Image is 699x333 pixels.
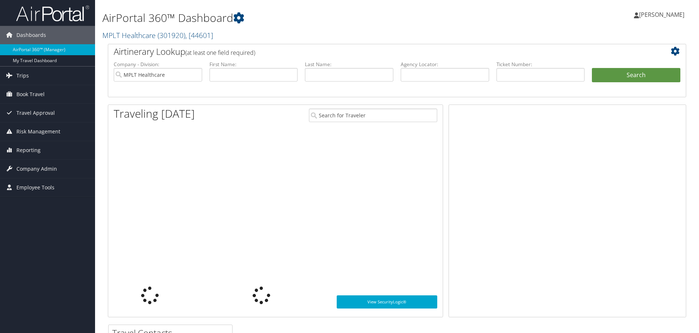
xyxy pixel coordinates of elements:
[309,109,437,122] input: Search for Traveler
[16,160,57,178] span: Company Admin
[185,49,255,57] span: (at least one field required)
[114,106,195,121] h1: Traveling [DATE]
[158,30,185,40] span: ( 301920 )
[592,68,680,83] button: Search
[401,61,489,68] label: Agency Locator:
[305,61,393,68] label: Last Name:
[185,30,213,40] span: , [ 44601 ]
[209,61,298,68] label: First Name:
[16,104,55,122] span: Travel Approval
[639,11,684,19] span: [PERSON_NAME]
[16,26,46,44] span: Dashboards
[634,4,692,26] a: [PERSON_NAME]
[114,45,632,58] h2: Airtinerary Lookup
[16,5,89,22] img: airportal-logo.png
[496,61,585,68] label: Ticket Number:
[16,122,60,141] span: Risk Management
[16,85,45,103] span: Book Travel
[16,67,29,85] span: Trips
[114,61,202,68] label: Company - Division:
[102,10,495,26] h1: AirPortal 360™ Dashboard
[337,295,437,309] a: View SecurityLogic®
[102,30,213,40] a: MPLT Healthcare
[16,178,54,197] span: Employee Tools
[16,141,41,159] span: Reporting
